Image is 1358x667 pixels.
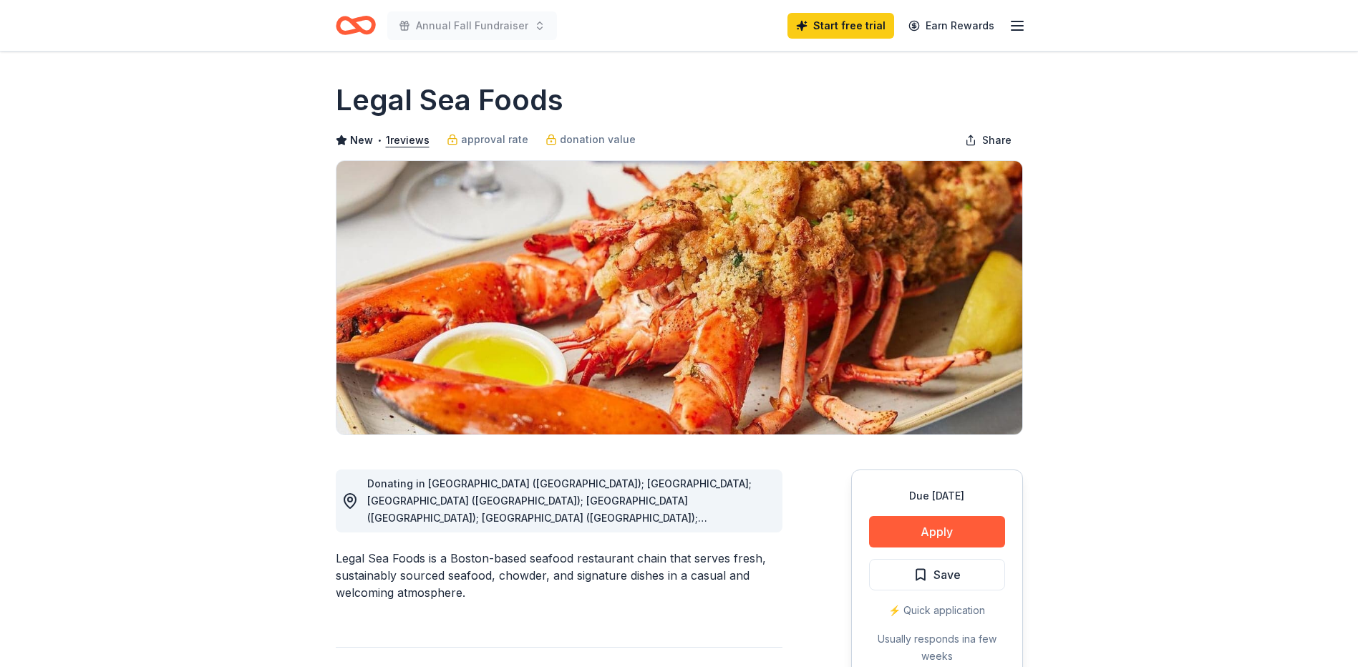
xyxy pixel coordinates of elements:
[933,565,961,584] span: Save
[900,13,1003,39] a: Earn Rewards
[367,477,752,541] span: Donating in [GEOGRAPHIC_DATA] ([GEOGRAPHIC_DATA]); [GEOGRAPHIC_DATA]; [GEOGRAPHIC_DATA] ([GEOGRAP...
[377,135,382,146] span: •
[386,132,430,149] button: 1reviews
[787,13,894,39] a: Start free trial
[416,17,528,34] span: Annual Fall Fundraiser
[869,631,1005,665] div: Usually responds in a few weeks
[954,126,1023,155] button: Share
[869,516,1005,547] button: Apply
[387,11,557,40] button: Annual Fall Fundraiser
[447,131,528,148] a: approval rate
[336,80,563,120] h1: Legal Sea Foods
[350,132,373,149] span: New
[545,131,636,148] a: donation value
[336,550,782,601] div: Legal Sea Foods is a Boston-based seafood restaurant chain that serves fresh, sustainably sourced...
[869,559,1005,590] button: Save
[336,9,376,42] a: Home
[982,132,1012,149] span: Share
[461,131,528,148] span: approval rate
[869,602,1005,619] div: ⚡️ Quick application
[560,131,636,148] span: donation value
[336,161,1022,434] img: Image for Legal Sea Foods
[869,487,1005,505] div: Due [DATE]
